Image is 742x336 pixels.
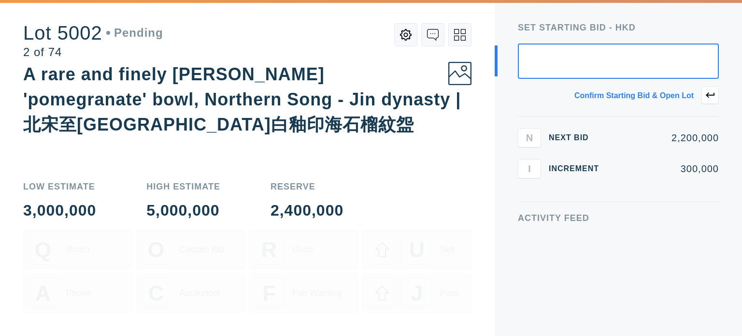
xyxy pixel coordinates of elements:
button: N [518,128,541,147]
div: Confirm starting bid & open lot [574,92,694,100]
div: Activity Feed [518,214,719,222]
div: Pending [106,27,163,39]
div: 2,400,000 [271,203,343,218]
div: Set Starting bid - HKD [518,23,719,32]
div: A rare and finely [PERSON_NAME] 'pomegranate' bowl, Northern Song - Jin dynasty | 北宋至[GEOGRAPHIC_... [23,64,461,134]
div: Next Bid [549,134,607,142]
div: Reserve [271,182,343,191]
div: High Estimate [146,182,220,191]
div: Increment [549,165,607,173]
div: 2 of 74 [23,46,163,58]
span: I [528,163,531,174]
div: 2,200,000 [614,133,719,143]
div: Lot 5002 [23,23,163,43]
button: I [518,159,541,178]
div: 300,000 [614,164,719,174]
span: N [526,132,533,143]
div: 5,000,000 [146,203,220,218]
div: 3,000,000 [23,203,96,218]
div: Low Estimate [23,182,96,191]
